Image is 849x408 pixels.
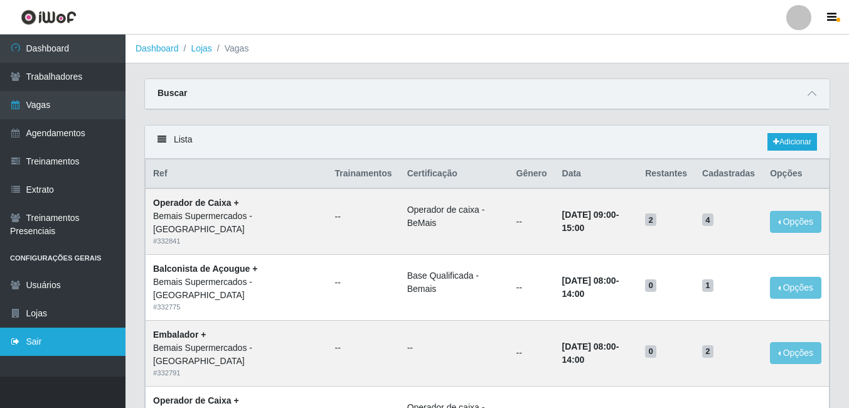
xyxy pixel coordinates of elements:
button: Opções [770,211,821,233]
span: 2 [702,345,713,358]
strong: - [562,276,619,299]
div: Bemais Supermercados - [GEOGRAPHIC_DATA] [153,341,320,368]
img: CoreUI Logo [21,9,77,25]
div: # 332791 [153,368,320,378]
time: [DATE] 08:00 [562,276,616,286]
ul: -- [335,276,392,289]
time: 14:00 [562,289,585,299]
th: Gênero [509,159,555,189]
strong: Operador de Caixa + [153,395,239,405]
div: Bemais Supermercados - [GEOGRAPHIC_DATA] [153,210,320,236]
time: 15:00 [562,223,585,233]
th: Restantes [638,159,695,189]
td: -- [509,255,555,321]
td: -- [509,188,555,254]
ul: -- [335,210,392,223]
a: Adicionar [767,133,817,151]
time: 14:00 [562,355,585,365]
time: [DATE] 09:00 [562,210,616,220]
div: # 332841 [153,236,320,247]
strong: - [562,341,619,365]
div: Lista [145,126,830,159]
div: Bemais Supermercados - [GEOGRAPHIC_DATA] [153,276,320,302]
span: 0 [645,279,656,292]
nav: breadcrumb [125,35,849,63]
strong: Buscar [158,88,187,98]
th: Opções [762,159,829,189]
strong: Embalador + [153,330,206,340]
a: Lojas [191,43,211,53]
span: 2 [645,213,656,226]
a: Dashboard [136,43,179,53]
th: Data [555,159,638,189]
li: Vagas [212,42,249,55]
button: Opções [770,342,821,364]
li: Base Qualificada - Bemais [407,269,501,296]
ul: -- [335,341,392,355]
div: # 332775 [153,302,320,313]
td: -- [509,320,555,386]
th: Certificação [400,159,509,189]
strong: - [562,210,619,233]
strong: Operador de Caixa + [153,198,239,208]
th: Ref [146,159,328,189]
strong: Balconista de Açougue + [153,264,257,274]
time: [DATE] 08:00 [562,341,616,352]
th: Cadastradas [695,159,762,189]
span: 4 [702,213,713,226]
th: Trainamentos [328,159,400,189]
span: 0 [645,345,656,358]
button: Opções [770,277,821,299]
li: Operador de caixa - BeMais [407,203,501,230]
ul: -- [407,341,501,355]
span: 1 [702,279,713,292]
